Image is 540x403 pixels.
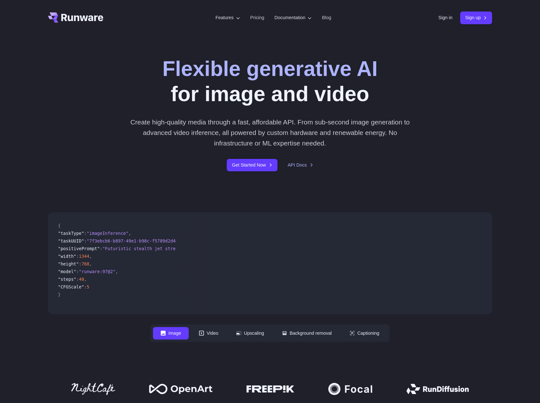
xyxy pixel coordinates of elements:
[89,254,92,259] span: ,
[87,238,186,243] span: "7f3ebcb6-b897-49e1-b98c-f5789d2d40d7"
[58,269,76,274] span: "model"
[116,269,118,274] span: ,
[58,277,76,282] span: "steps"
[79,254,89,259] span: 1344
[79,261,81,266] span: :
[58,231,84,236] span: "taskType"
[100,246,102,251] span: :
[274,327,339,340] button: Background removal
[250,14,264,21] a: Pricing
[128,231,131,236] span: ,
[128,117,412,149] p: Create high-quality media through a fast, affordable API. From sub-second image generation to adv...
[162,56,377,107] h1: for image and video
[191,327,226,340] button: Video
[48,12,103,23] a: Go to /
[84,231,87,236] span: :
[58,292,61,297] span: }
[84,277,87,282] span: ,
[79,269,116,274] span: "runware:97@2"
[79,277,84,282] span: 40
[76,277,79,282] span: :
[58,223,61,228] span: {
[227,159,277,171] a: Get Started Now
[58,238,84,243] span: "taskUUID"
[84,238,87,243] span: :
[58,261,79,266] span: "height"
[288,161,313,169] a: API Docs
[342,327,387,340] button: Captioning
[460,11,492,24] a: Sign up
[275,14,312,21] label: Documentation
[229,327,272,340] button: Upscaling
[103,246,340,251] span: "Futuristic stealth jet streaking through a neon-lit cityscape with glowing purple exhaust"
[322,14,331,21] a: Blog
[76,254,79,259] span: :
[76,269,79,274] span: :
[58,254,76,259] span: "width"
[162,57,377,80] strong: Flexible generative AI
[438,14,453,21] a: Sign in
[84,284,87,289] span: :
[87,284,89,289] span: 5
[216,14,240,21] label: Features
[153,327,189,340] button: Image
[89,261,92,266] span: ,
[87,231,129,236] span: "imageInference"
[58,246,100,251] span: "positivePrompt"
[81,261,89,266] span: 768
[58,284,84,289] span: "CFGScale"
